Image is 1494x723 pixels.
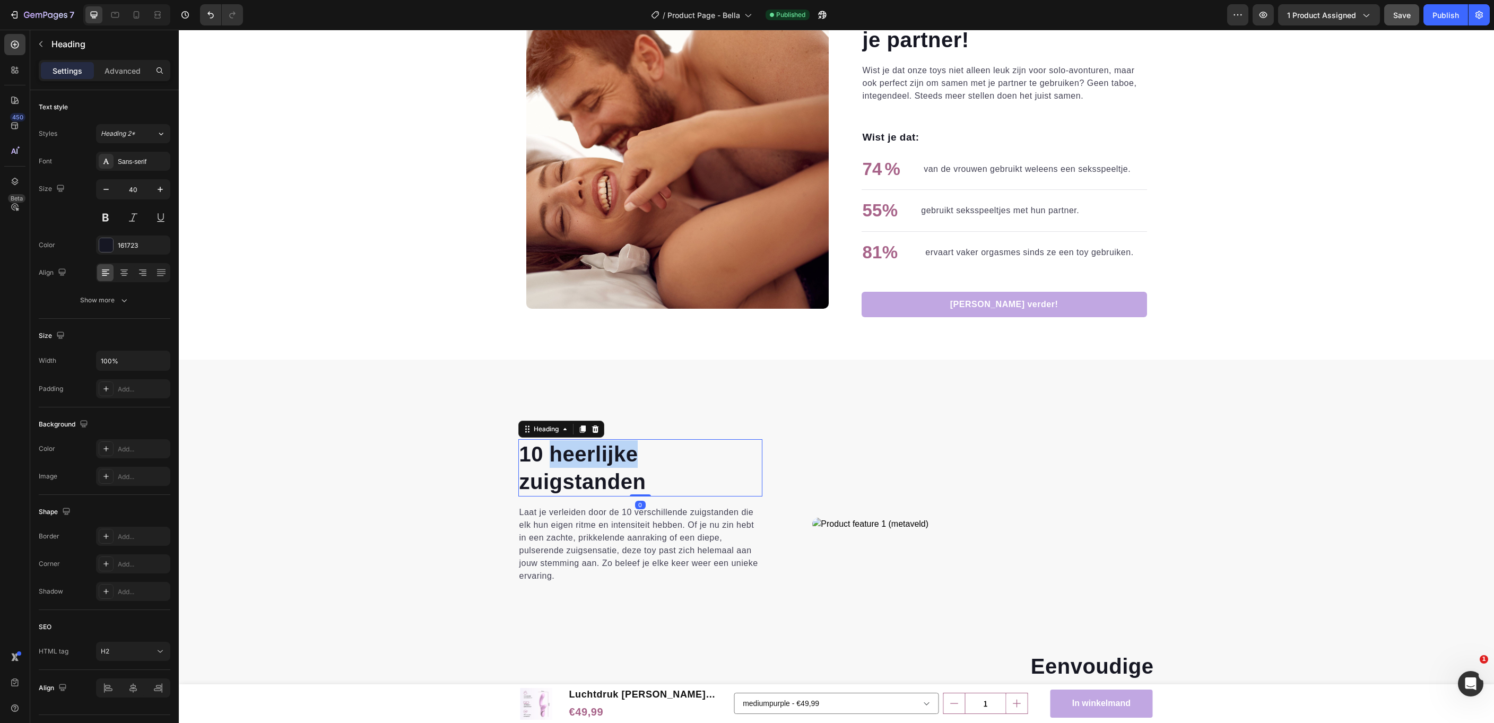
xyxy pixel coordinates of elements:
div: Add... [118,560,168,569]
strong: 74 % [684,129,722,149]
div: Shape [39,505,73,519]
p: 10 heerlijke zuigstanden [341,411,583,466]
p: van de vrouwen gebruikt weleens een seksspeeltje. [745,133,952,146]
div: Color [39,240,55,250]
button: In winkelmand [871,660,974,688]
div: Text style [39,102,68,112]
img: Product feature 1 (metaveld) [633,488,976,501]
input: quantity [786,664,828,684]
div: Shadow [39,587,63,596]
p: ervaart vaker orgasmes sinds ze een toy gebruiken. [746,216,954,229]
div: Add... [118,472,168,482]
h2: Rich Text Editor. Editing area: main [340,410,584,467]
div: Align [39,681,69,695]
p: 55% [684,168,719,194]
p: [PERSON_NAME] verder! [771,268,879,281]
span: 1 product assigned [1287,10,1356,21]
div: Width [39,356,56,365]
span: Heading 2* [101,129,135,138]
h2: Eenvoudige bediening [732,622,976,679]
div: Add... [118,532,168,542]
div: HTML tag [39,647,68,656]
button: 1 product assigned [1278,4,1380,25]
div: Background [39,417,90,432]
button: Show more [39,291,170,310]
h1: Luchtdruk [PERSON_NAME] Vibrator [PERSON_NAME] [389,657,551,673]
div: Add... [118,385,168,394]
button: 7 [4,4,79,25]
div: SEO [39,622,51,632]
p: Wist je dat: [684,100,967,116]
span: H2 [101,647,109,655]
div: Image [39,472,57,481]
div: Size [39,329,67,343]
div: Color [39,444,55,454]
span: 1 [1480,655,1488,664]
div: Font [39,156,52,166]
div: 161723 [118,241,168,250]
iframe: Intercom live chat [1458,671,1483,696]
a: [PERSON_NAME] verder! [683,262,968,288]
div: Align [39,266,68,280]
img: Sinsaa Luchtdruk Vibrator Bella Roze Massager Sextoy Oplaadbare toy Stille Waterdicht [342,658,373,690]
div: Show more [80,295,129,306]
span: Product Page - Bella [667,10,740,21]
p: 7 [70,8,74,21]
button: increment [828,664,849,684]
p: Heading [51,38,166,50]
div: Styles [39,129,57,138]
div: Add... [118,445,168,454]
div: Corner [39,559,60,569]
div: Border [39,532,59,541]
p: Advanced [105,65,141,76]
button: Heading 2* [96,124,170,143]
p: 81% [684,210,719,236]
div: In winkelmand [893,666,952,682]
div: €49,99 [389,673,551,691]
div: Sans-serif [118,157,168,167]
div: Beta [8,194,25,203]
div: Undo/Redo [200,4,243,25]
button: Save [1384,4,1419,25]
div: Publish [1432,10,1459,21]
div: Padding [39,384,63,394]
p: gebruikt seksspeeltjes met hun partner. [742,175,900,187]
div: Heading [353,395,382,404]
span: Save [1393,11,1411,20]
p: Settings [53,65,82,76]
div: Size [39,182,67,196]
button: Publish [1423,4,1468,25]
p: Laat je verleiden door de 10 verschillende zuigstanden die elk hun eigen ritme en intensiteit heb... [341,476,583,553]
span: / [663,10,665,21]
span: Published [776,10,805,20]
button: H2 [96,642,170,661]
div: 450 [10,113,25,121]
iframe: Design area [179,30,1494,723]
div: 0 [456,471,467,480]
div: Add... [118,587,168,597]
input: Auto [97,351,170,370]
button: decrement [765,664,786,684]
p: Wist je dat onze toys niet alleen leuk zijn voor solo-avonturen, maar ook perfect zijn om samen m... [684,34,967,73]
